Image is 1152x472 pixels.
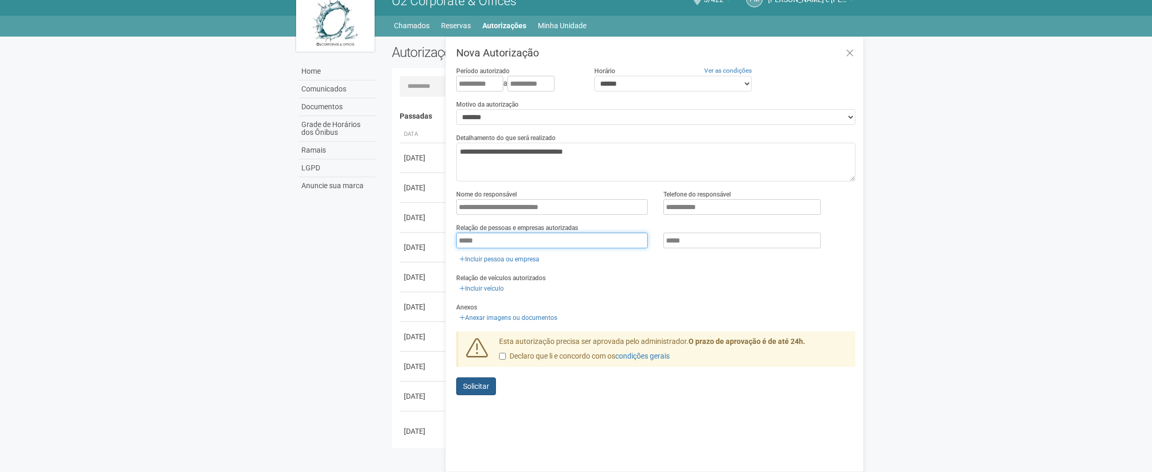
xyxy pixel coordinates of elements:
button: Solicitar [456,377,496,395]
label: Anexos [456,303,477,312]
div: [DATE] [404,331,443,342]
a: Anuncie sua marca [299,177,376,194]
h4: Passadas [400,112,848,120]
a: Home [299,63,376,80]
a: Reservas [441,18,471,33]
a: Grade de Horários dos Ônibus [299,116,376,142]
div: [DATE] [404,182,443,193]
input: Declaro que li e concordo com oscondições gerais [499,353,506,360]
label: Declaro que li e concordo com os [499,351,670,362]
div: [DATE] [404,242,443,252]
a: Minha Unidade [538,18,586,33]
label: Telefone do responsável [663,190,731,199]
div: a [456,76,579,91]
label: Horário [594,66,615,76]
label: Nome do responsável [456,190,517,199]
label: Período autorizado [456,66,510,76]
span: Solicitar [463,382,489,390]
div: [DATE] [404,426,443,436]
div: [DATE] [404,361,443,372]
label: Relação de pessoas e empresas autorizadas [456,223,578,233]
label: Detalhamento do que será realizado [456,133,556,143]
a: LGPD [299,159,376,177]
a: condições gerais [615,352,670,360]
h2: Autorizações [392,44,616,60]
th: Data [400,126,447,143]
div: Esta autorização precisa ser aprovada pelo administrador. [491,337,855,367]
a: Documentos [299,98,376,116]
div: [DATE] [404,391,443,401]
a: Chamados [394,18,430,33]
a: Autorizações [482,18,526,33]
a: Ramais [299,142,376,159]
div: [DATE] [404,272,443,282]
label: Motivo da autorização [456,100,518,109]
a: Incluir pessoa ou empresa [456,254,543,265]
a: Comunicados [299,80,376,98]
div: [DATE] [404,212,443,223]
h3: Nova Autorização [456,48,855,58]
div: [DATE] [404,153,443,163]
a: Incluir veículo [456,283,507,294]
div: [DATE] [404,302,443,312]
label: Relação de veículos autorizados [456,273,546,283]
strong: O prazo de aprovação é de até 24h. [688,337,805,346]
a: Anexar imagens ou documentos [456,312,560,324]
a: Ver as condições [704,67,752,74]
